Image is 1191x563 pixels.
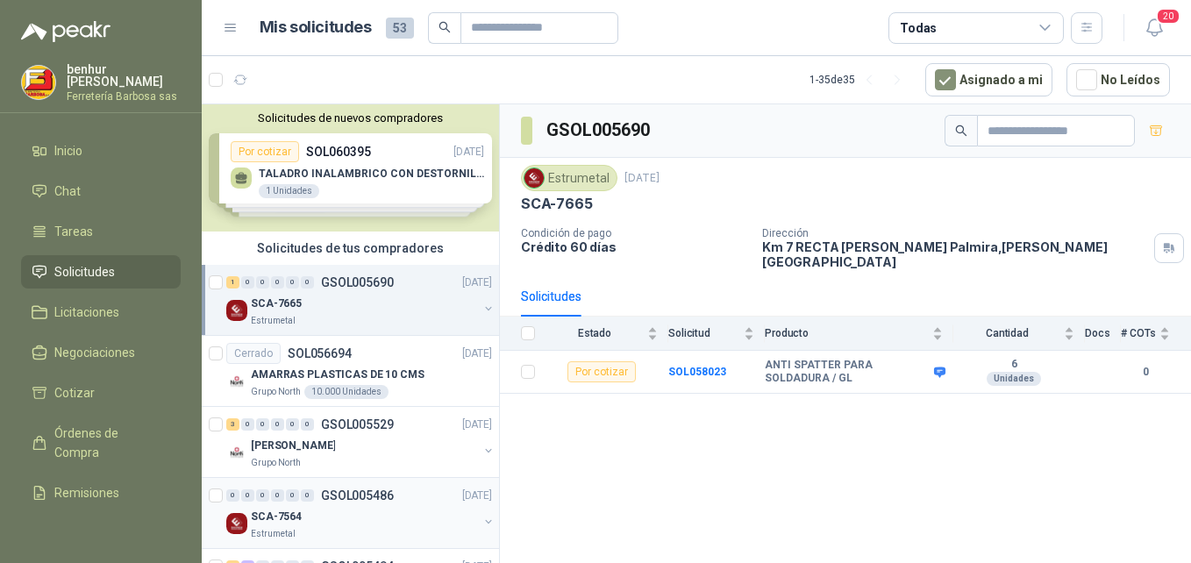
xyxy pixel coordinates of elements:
[321,276,394,289] p: GSOL005690
[286,418,299,431] div: 0
[226,300,247,321] img: Company Logo
[1121,364,1170,381] b: 0
[521,287,581,306] div: Solicitudes
[54,343,135,362] span: Negociaciones
[226,489,239,502] div: 0
[953,327,1060,339] span: Cantidad
[54,424,164,462] span: Órdenes de Compra
[54,262,115,281] span: Solicitudes
[226,272,496,328] a: 1 0 0 0 0 0 GSOL005690[DATE] Company LogoSCA-7665Estrumetal
[321,418,394,431] p: GSOL005529
[241,489,254,502] div: 0
[202,232,499,265] div: Solicitudes de tus compradores
[546,317,668,351] th: Estado
[67,63,181,88] p: benhur [PERSON_NAME]
[925,63,1052,96] button: Asignado a mi
[668,366,726,378] a: SOL058023
[546,327,644,339] span: Estado
[226,418,239,431] div: 3
[521,227,748,239] p: Condición de pago
[202,336,499,407] a: CerradoSOL056694[DATE] Company LogoAMARRAS PLASTICAS DE 10 CMSGrupo North10.000 Unidades
[21,417,181,469] a: Órdenes de Compra
[54,182,81,201] span: Chat
[286,489,299,502] div: 0
[226,343,281,364] div: Cerrado
[251,456,301,470] p: Grupo North
[462,488,492,504] p: [DATE]
[260,15,372,40] h1: Mis solicitudes
[54,222,93,241] span: Tareas
[202,104,499,232] div: Solicitudes de nuevos compradoresPor cotizarSOL060395[DATE] TALADRO INALAMBRICO CON DESTORNILLADO...
[241,276,254,289] div: 0
[624,170,660,187] p: [DATE]
[271,276,284,289] div: 0
[54,303,119,322] span: Licitaciones
[521,239,748,254] p: Crédito 60 días
[546,117,653,144] h3: GSOL005690
[256,418,269,431] div: 0
[271,489,284,502] div: 0
[209,111,492,125] button: Solicitudes de nuevos compradores
[462,274,492,291] p: [DATE]
[567,361,636,382] div: Por cotizar
[1121,317,1191,351] th: # COTs
[301,276,314,289] div: 0
[955,125,967,137] span: search
[953,358,1074,372] b: 6
[21,517,181,550] a: Configuración
[226,485,496,541] a: 0 0 0 0 0 0 GSOL005486[DATE] Company LogoSCA-7564Estrumetal
[271,418,284,431] div: 0
[241,418,254,431] div: 0
[1138,12,1170,44] button: 20
[762,227,1147,239] p: Dirección
[67,91,181,102] p: Ferretería Barbosa sas
[301,489,314,502] div: 0
[22,66,55,99] img: Company Logo
[1085,317,1121,351] th: Docs
[54,141,82,160] span: Inicio
[226,414,496,470] a: 3 0 0 0 0 0 GSOL005529[DATE] Company Logo[PERSON_NAME]Grupo North
[21,255,181,289] a: Solicitudes
[21,215,181,248] a: Tareas
[288,347,352,360] p: SOL056694
[439,21,451,33] span: search
[1156,8,1180,25] span: 20
[1121,327,1156,339] span: # COTs
[462,417,492,433] p: [DATE]
[762,239,1147,269] p: Km 7 RECTA [PERSON_NAME] Palmira , [PERSON_NAME][GEOGRAPHIC_DATA]
[251,509,302,525] p: SCA-7564
[251,438,335,454] p: [PERSON_NAME]
[987,372,1041,386] div: Unidades
[765,317,953,351] th: Producto
[251,367,424,383] p: AMARRAS PLASTICAS DE 10 CMS
[321,489,394,502] p: GSOL005486
[21,336,181,369] a: Negociaciones
[21,376,181,410] a: Cotizar
[251,385,301,399] p: Grupo North
[256,489,269,502] div: 0
[900,18,937,38] div: Todas
[301,418,314,431] div: 0
[953,317,1085,351] th: Cantidad
[21,296,181,329] a: Licitaciones
[1066,63,1170,96] button: No Leídos
[251,527,296,541] p: Estrumetal
[304,385,389,399] div: 10.000 Unidades
[226,513,247,534] img: Company Logo
[256,276,269,289] div: 0
[21,476,181,510] a: Remisiones
[386,18,414,39] span: 53
[54,383,95,403] span: Cotizar
[251,296,302,312] p: SCA-7665
[521,195,593,213] p: SCA-7665
[21,175,181,208] a: Chat
[226,371,247,392] img: Company Logo
[226,276,239,289] div: 1
[251,314,296,328] p: Estrumetal
[765,359,930,386] b: ANTI SPATTER PARA SOLDADURA / GL
[809,66,911,94] div: 1 - 35 de 35
[21,21,111,42] img: Logo peakr
[668,317,765,351] th: Solicitud
[521,165,617,191] div: Estrumetal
